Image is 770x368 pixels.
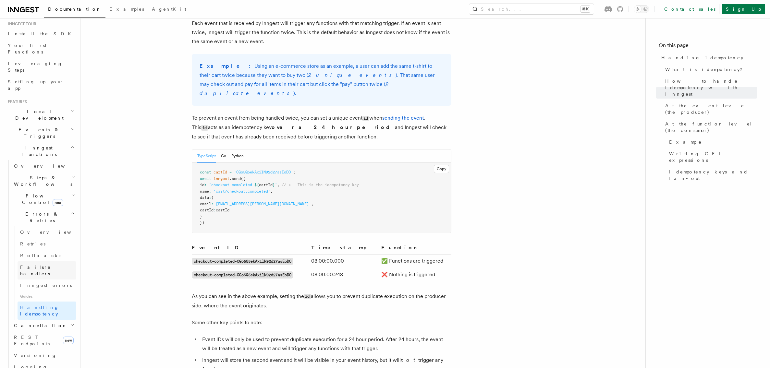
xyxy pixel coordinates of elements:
[277,183,279,187] span: ,
[200,81,388,96] em: 2 duplicate events
[229,170,232,174] span: =
[18,279,76,291] a: Inngest errors
[659,42,757,52] h4: On this page
[11,172,76,190] button: Steps & Workflows
[192,318,451,327] p: Some other key points to note:
[53,199,63,206] span: new
[309,254,379,268] td: 08:00:00.000
[665,121,757,134] span: At the function level (the consumer)
[211,195,214,200] span: {
[634,5,649,13] button: Toggle dark mode
[200,63,254,69] strong: Example:
[5,99,27,104] span: Features
[11,350,76,361] a: Versioning
[234,170,293,174] span: 'CGo5Q5ekAxilN92d27asEoDO'
[469,4,594,14] button: Search...⌘K
[5,40,76,58] a: Your first Functions
[254,183,259,187] span: ${
[18,291,76,302] span: Guides
[665,102,757,115] span: At the event level (the producer)
[11,174,72,187] span: Steps & Workflows
[200,208,214,212] span: cartId
[382,115,424,121] a: sending the event
[20,283,72,288] span: Inngest errors
[362,116,369,121] code: id
[663,75,757,100] a: How to handle idempotency with Inngest
[273,183,275,187] span: }
[109,6,144,12] span: Examples
[5,58,76,76] a: Leveraging Steps
[5,106,76,124] button: Local Development
[309,243,379,255] th: Timestamp
[665,66,747,73] span: What is idempotency?
[14,335,50,346] span: REST Endpoints
[200,189,209,194] span: name
[11,211,70,224] span: Errors & Retries
[666,148,757,166] a: Writing CEL expressions
[44,2,105,18] a: Documentation
[200,170,211,174] span: const
[200,214,202,219] span: }
[308,72,396,78] em: 2 unique events
[659,52,757,64] a: Handling idempotency
[434,165,449,173] button: Copy
[11,190,76,208] button: Flow Controlnew
[192,258,293,265] code: checkout-completed-CGo5Q5ekAxilN92d27asEoDO
[11,322,67,329] span: Cancellation
[259,183,273,187] span: cartId
[661,54,743,61] span: Handling idempotency
[14,163,81,169] span: Overview
[241,176,245,181] span: ({
[231,149,244,163] button: Python
[379,243,451,255] th: Function
[20,265,51,276] span: Failure handlers
[209,189,211,194] span: :
[660,4,719,14] a: Contact sales
[14,353,57,358] span: Versioning
[379,268,451,281] td: ❌ Nothing is triggered
[669,150,757,163] span: Writing CEL expressions
[192,243,309,255] th: Event ID
[18,226,76,238] a: Overview
[665,78,757,97] span: How to handle idempotency with Inngest
[311,202,313,206] span: ,
[192,113,451,141] p: To prevent an event from being handled twice, you can set a unique event when . This acts as an i...
[282,183,359,187] span: // <-- This is the idempotency key
[666,136,757,148] a: Example
[200,62,444,98] p: Using an e-commerce store as an example, a user can add the same t-shirt to their cart twice beca...
[192,19,451,46] p: Each event that is received by Inngest will trigger any functions with that matching trigger. If ...
[11,193,71,206] span: Flow Control
[5,142,76,160] button: Inngest Functions
[216,208,229,212] span: cartId
[272,124,395,130] strong: over a 24 hour period
[200,220,204,225] span: })
[229,176,241,181] span: .send
[214,170,227,174] span: cartId
[309,268,379,281] td: 08:00:00.248
[209,195,211,200] span: :
[8,79,64,91] span: Setting up your app
[18,261,76,279] a: Failure handlers
[211,202,214,206] span: :
[666,166,757,184] a: Idempotency keys and fan-out
[20,230,87,235] span: Overview
[216,202,311,206] span: [EMAIL_ADDRESS][PERSON_NAME][DOMAIN_NAME]'
[5,21,36,27] span: Inngest tour
[152,6,186,12] span: AgentKit
[11,160,76,172] a: Overview
[275,183,277,187] span: `
[11,208,76,226] button: Errors & Retries
[722,4,765,14] a: Sign Up
[148,2,190,18] a: AgentKit
[8,61,63,73] span: Leveraging Steps
[581,6,590,12] kbd: ⌘K
[105,2,148,18] a: Examples
[669,169,757,182] span: Idempotency keys and fan-out
[63,337,74,344] span: new
[204,183,207,187] span: :
[5,126,71,139] span: Events & Triggers
[663,100,757,118] a: At the event level (the producer)
[48,6,102,12] span: Documentation
[8,31,75,36] span: Install the SDK
[192,292,451,310] p: As you can see in the above example, setting the allows you to prevent duplicate execution on the...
